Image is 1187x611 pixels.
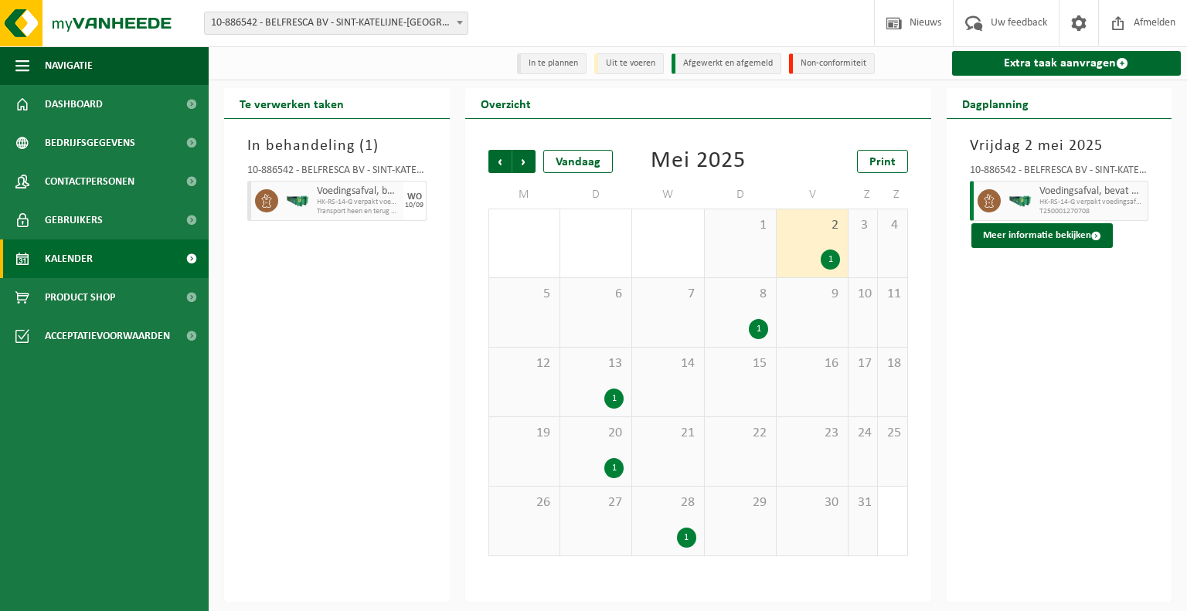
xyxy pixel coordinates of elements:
span: 4 [886,217,899,234]
span: Dashboard [45,85,103,124]
div: Mei 2025 [651,150,746,173]
td: W [632,181,704,209]
span: Gebruikers [45,201,103,239]
span: Voedingsafval, bevat geen producten van dierlijke oorsprong, gemengde verpakking (exclusief glas) [317,185,400,198]
div: 1 [604,389,624,409]
div: WO [407,192,422,202]
span: Acceptatievoorwaarden [45,317,170,355]
button: Meer informatie bekijken [971,223,1113,248]
span: 3 [856,217,869,234]
td: D [705,181,777,209]
span: 2 [784,217,840,234]
td: V [777,181,849,209]
span: 31 [856,494,869,511]
span: Kalender [45,239,93,278]
span: HK-RS-14-G verpakt voedingsafval [1039,198,1144,207]
span: 21 [640,425,696,442]
span: 16 [784,355,840,372]
div: 1 [749,319,768,339]
span: Transport heen en terug op aanvraag [317,207,400,216]
span: Bedrijfsgegevens [45,124,135,162]
span: 1 [713,217,768,234]
div: Vandaag [543,150,613,173]
span: 25 [886,425,899,442]
span: Print [869,156,896,168]
a: Print [857,150,908,173]
td: D [560,181,632,209]
td: Z [878,181,907,209]
td: M [488,181,560,209]
span: 27 [568,494,624,511]
span: 9 [784,286,840,303]
span: 12 [497,355,552,372]
h2: Dagplanning [947,88,1044,118]
span: 19 [497,425,552,442]
span: 1 [365,138,373,154]
span: Vorige [488,150,512,173]
div: 10/09 [405,202,423,209]
li: Uit te voeren [594,53,664,74]
div: 10-886542 - BELFRESCA BV - SINT-KATELIJNE-[GEOGRAPHIC_DATA] [970,165,1149,181]
li: In te plannen [517,53,587,74]
span: Volgende [512,150,536,173]
span: 10-886542 - BELFRESCA BV - SINT-KATELIJNE-WAVER [205,12,468,34]
span: 15 [713,355,768,372]
span: Voedingsafval, bevat geen producten van dierlijke oorsprong, gemengde verpakking (exclusief glas) [1039,185,1144,198]
span: 14 [640,355,696,372]
h3: Vrijdag 2 mei 2025 [970,134,1149,158]
span: 18 [886,355,899,372]
h3: In behandeling ( ) [247,134,427,158]
span: 17 [856,355,869,372]
span: 6 [568,286,624,303]
span: Product Shop [45,278,115,317]
span: 11 [886,286,899,303]
span: 7 [640,286,696,303]
span: Navigatie [45,46,93,85]
span: 10 [856,286,869,303]
span: 8 [713,286,768,303]
div: 1 [677,528,696,548]
span: 24 [856,425,869,442]
span: 20 [568,425,624,442]
span: 5 [497,286,552,303]
li: Non-conformiteit [789,53,875,74]
span: 23 [784,425,840,442]
a: Extra taak aanvragen [952,51,1182,76]
span: T250001270708 [1039,207,1144,216]
span: 13 [568,355,624,372]
div: 10-886542 - BELFRESCA BV - SINT-KATELIJNE-[GEOGRAPHIC_DATA] [247,165,427,181]
span: 30 [784,494,840,511]
div: 1 [821,249,840,270]
td: Z [849,181,878,209]
li: Afgewerkt en afgemeld [672,53,781,74]
div: 1 [604,458,624,478]
img: HK-RS-14-GN-00 [286,195,309,207]
span: 22 [713,425,768,442]
h2: Te verwerken taken [224,88,359,118]
span: 26 [497,494,552,511]
span: Contactpersonen [45,162,134,201]
span: 28 [640,494,696,511]
h2: Overzicht [465,88,546,118]
span: HK-RS-14-G verpakt voedingsafval [317,198,400,207]
span: 10-886542 - BELFRESCA BV - SINT-KATELIJNE-WAVER [204,12,468,35]
img: HK-RS-14-GN-00 [1008,195,1032,207]
span: 29 [713,494,768,511]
